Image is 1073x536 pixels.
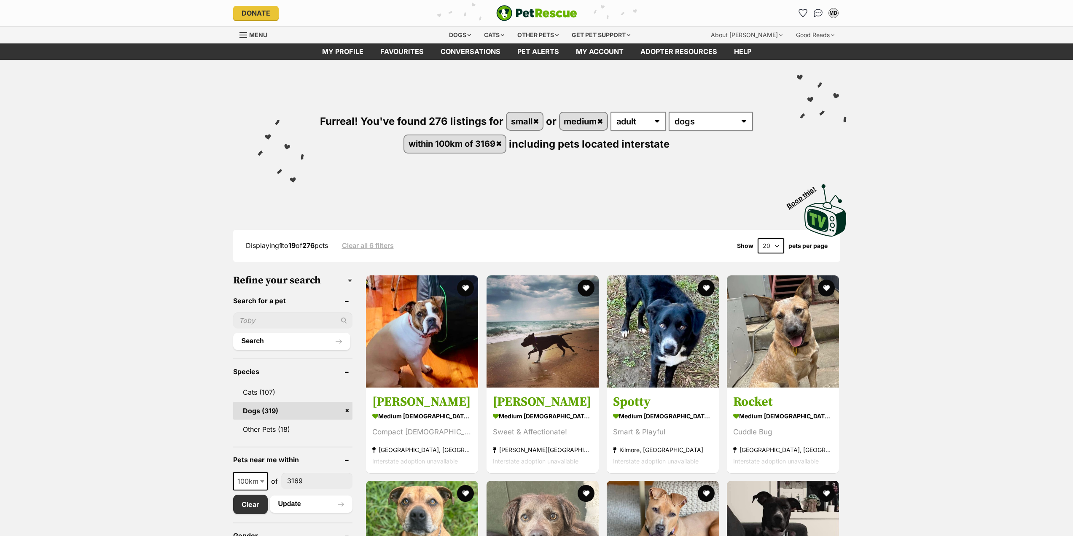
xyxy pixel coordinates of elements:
span: or [546,115,557,127]
a: Help [726,43,760,60]
a: My account [567,43,632,60]
h3: Spotty [613,393,713,409]
span: Furreal! You've found 276 listings for [320,115,503,127]
h3: Refine your search [233,275,353,286]
span: Interstate adoption unavailable [733,457,819,464]
img: Rocket - Mixed breed Dog [727,275,839,388]
ul: Account quick links [796,6,840,20]
img: PetRescue TV logo [804,184,847,237]
span: Interstate adoption unavailable [372,457,458,464]
span: Boop this! [785,180,824,210]
a: Boop this! [804,177,847,238]
strong: [PERSON_NAME][GEOGRAPHIC_DATA] [493,444,592,455]
a: [PERSON_NAME] medium [DEMOGRAPHIC_DATA] Dog Sweet & Affectionate! [PERSON_NAME][GEOGRAPHIC_DATA] ... [487,387,599,473]
header: Pets near me within [233,456,353,463]
strong: medium [DEMOGRAPHIC_DATA] Dog [733,409,833,422]
button: favourite [698,280,715,296]
a: [PERSON_NAME] medium [DEMOGRAPHIC_DATA] Dog Compact [DEMOGRAPHIC_DATA] |[GEOGRAPHIC_DATA] [GEOGRA... [366,387,478,473]
div: Cuddle Bug [733,426,833,437]
h3: [PERSON_NAME] [493,393,592,409]
div: Good Reads [790,27,840,43]
img: logo-e224e6f780fb5917bec1dbf3a21bbac754714ae5b6737aabdf751b685950b380.svg [496,5,577,21]
a: conversations [432,43,509,60]
a: medium [560,113,607,130]
span: Interstate adoption unavailable [613,457,699,464]
h3: [PERSON_NAME] [372,393,472,409]
strong: [GEOGRAPHIC_DATA], [GEOGRAPHIC_DATA] [372,444,472,455]
strong: 1 [279,241,282,250]
strong: medium [DEMOGRAPHIC_DATA] Dog [613,409,713,422]
div: Other pets [511,27,565,43]
a: Clear all 6 filters [342,242,394,249]
img: Fiona - Staffordshire Bull Terrier Dog [487,275,599,388]
span: Interstate adoption unavailable [493,457,578,464]
a: PetRescue [496,5,577,21]
a: My profile [314,43,372,60]
button: favourite [457,485,474,502]
a: Donate [233,6,279,20]
a: Spotty medium [DEMOGRAPHIC_DATA] Dog Smart & Playful Kilmore, [GEOGRAPHIC_DATA] Interstate adopti... [607,387,719,473]
strong: medium [DEMOGRAPHIC_DATA] Dog [372,409,472,422]
div: About [PERSON_NAME] [705,27,788,43]
button: favourite [818,280,835,296]
header: Search for a pet [233,297,353,304]
a: small [507,113,543,130]
a: Favourites [796,6,810,20]
span: of [271,476,278,486]
div: Compact [DEMOGRAPHIC_DATA] |[GEOGRAPHIC_DATA] [372,426,472,437]
a: Conversations [812,6,825,20]
div: Get pet support [566,27,636,43]
span: Menu [249,31,267,38]
a: Menu [239,27,273,42]
a: Pet alerts [509,43,567,60]
a: Dogs (319) [233,402,353,420]
img: Spotty - Border Collie Dog [607,275,719,388]
strong: 19 [288,241,296,250]
a: Clear [233,495,268,514]
a: Adopter resources [632,43,726,60]
button: Update [270,496,353,512]
label: pets per page [788,242,828,249]
span: 100km [233,472,268,490]
a: Favourites [372,43,432,60]
span: 100km [234,475,267,487]
strong: 276 [302,241,315,250]
a: Other Pets (18) [233,420,353,438]
button: Search [233,333,351,350]
a: Cats (107) [233,383,353,401]
img: Bailey - American Bulldog [366,275,478,388]
input: postcode [281,473,353,489]
div: Cats [478,27,510,43]
input: Toby [233,312,353,329]
span: Show [737,242,753,249]
h3: Rocket [733,393,833,409]
a: Rocket medium [DEMOGRAPHIC_DATA] Dog Cuddle Bug [GEOGRAPHIC_DATA], [GEOGRAPHIC_DATA] Interstate a... [727,387,839,473]
button: favourite [578,280,594,296]
button: favourite [698,485,715,502]
strong: medium [DEMOGRAPHIC_DATA] Dog [493,409,592,422]
a: within 100km of 3169 [404,135,506,153]
img: chat-41dd97257d64d25036548639549fe6c8038ab92f7586957e7f3b1b290dea8141.svg [814,9,823,17]
header: Species [233,368,353,375]
button: favourite [578,485,594,502]
button: favourite [818,485,835,502]
div: Sweet & Affectionate! [493,426,592,437]
div: Dogs [443,27,477,43]
button: favourite [457,280,474,296]
span: Displaying to of pets [246,241,328,250]
span: including pets located interstate [509,137,670,150]
strong: [GEOGRAPHIC_DATA], [GEOGRAPHIC_DATA] [733,444,833,455]
button: My account [827,6,840,20]
div: MD [829,9,838,17]
strong: Kilmore, [GEOGRAPHIC_DATA] [613,444,713,455]
div: Smart & Playful [613,426,713,437]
